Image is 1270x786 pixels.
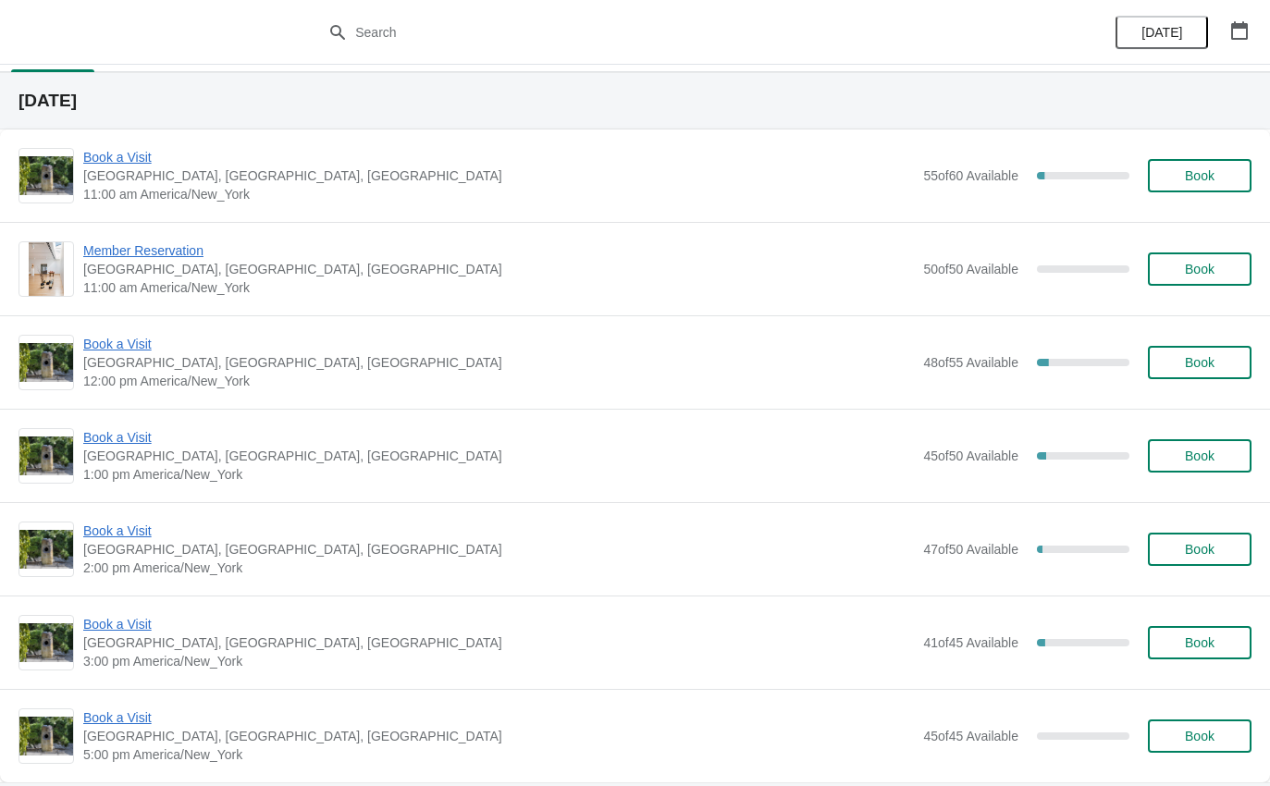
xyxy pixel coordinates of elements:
span: Book [1185,262,1215,276]
span: Book a Visit [83,708,914,727]
span: Book a Visit [83,522,914,540]
span: Book [1185,729,1215,743]
span: Book a Visit [83,335,914,353]
span: 12:00 pm America/New_York [83,372,914,390]
h2: [DATE] [18,92,1252,110]
span: 45 of 50 Available [923,448,1018,463]
span: [GEOGRAPHIC_DATA], [GEOGRAPHIC_DATA], [GEOGRAPHIC_DATA] [83,166,914,185]
button: [DATE] [1116,16,1208,49]
span: Book [1185,448,1215,463]
img: Book a Visit | The Noguchi Museum, 33rd Road, Queens, NY, USA | 3:00 pm America/New_York [19,623,73,662]
span: [GEOGRAPHIC_DATA], [GEOGRAPHIC_DATA], [GEOGRAPHIC_DATA] [83,260,914,278]
img: Book a Visit | The Noguchi Museum, 33rd Road, Queens, NY, USA | 5:00 pm America/New_York [19,717,73,755]
span: 1:00 pm America/New_York [83,465,914,484]
button: Book [1148,719,1252,753]
span: 5:00 pm America/New_York [83,745,914,764]
span: Book [1185,542,1215,557]
span: 2:00 pm America/New_York [83,559,914,577]
span: 55 of 60 Available [923,168,1018,183]
span: 41 of 45 Available [923,635,1018,650]
span: Book [1185,168,1215,183]
button: Book [1148,626,1252,659]
span: [GEOGRAPHIC_DATA], [GEOGRAPHIC_DATA], [GEOGRAPHIC_DATA] [83,540,914,559]
span: Book a Visit [83,428,914,447]
span: Book a Visit [83,148,914,166]
span: 45 of 45 Available [923,729,1018,743]
button: Book [1148,252,1252,286]
span: 11:00 am America/New_York [83,278,914,297]
input: Search [354,16,953,49]
img: Book a Visit | The Noguchi Museum, 33rd Road, Queens, NY, USA | 2:00 pm America/New_York [19,530,73,569]
span: [GEOGRAPHIC_DATA], [GEOGRAPHIC_DATA], [GEOGRAPHIC_DATA] [83,727,914,745]
button: Book [1148,159,1252,192]
span: 48 of 55 Available [923,355,1018,370]
span: 11:00 am America/New_York [83,185,914,203]
span: 50 of 50 Available [923,262,1018,276]
span: Book a Visit [83,615,914,633]
span: 3:00 pm America/New_York [83,652,914,670]
img: Book a Visit | The Noguchi Museum, 33rd Road, Queens, NY, USA | 11:00 am America/New_York [19,156,73,195]
span: [GEOGRAPHIC_DATA], [GEOGRAPHIC_DATA], [GEOGRAPHIC_DATA] [83,633,914,652]
button: Book [1148,533,1252,566]
span: [GEOGRAPHIC_DATA], [GEOGRAPHIC_DATA], [GEOGRAPHIC_DATA] [83,353,914,372]
span: 47 of 50 Available [923,542,1018,557]
img: Book a Visit | The Noguchi Museum, 33rd Road, Queens, NY, USA | 12:00 pm America/New_York [19,343,73,382]
span: [DATE] [1141,25,1182,40]
img: Book a Visit | The Noguchi Museum, 33rd Road, Queens, NY, USA | 1:00 pm America/New_York [19,436,73,475]
span: Book [1185,355,1215,370]
span: Member Reservation [83,241,914,260]
img: Member Reservation | The Noguchi Museum, 33rd Road, Queens, NY, USA | 11:00 am America/New_York [29,242,65,296]
span: Book [1185,635,1215,650]
button: Book [1148,439,1252,473]
span: [GEOGRAPHIC_DATA], [GEOGRAPHIC_DATA], [GEOGRAPHIC_DATA] [83,447,914,465]
button: Book [1148,346,1252,379]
